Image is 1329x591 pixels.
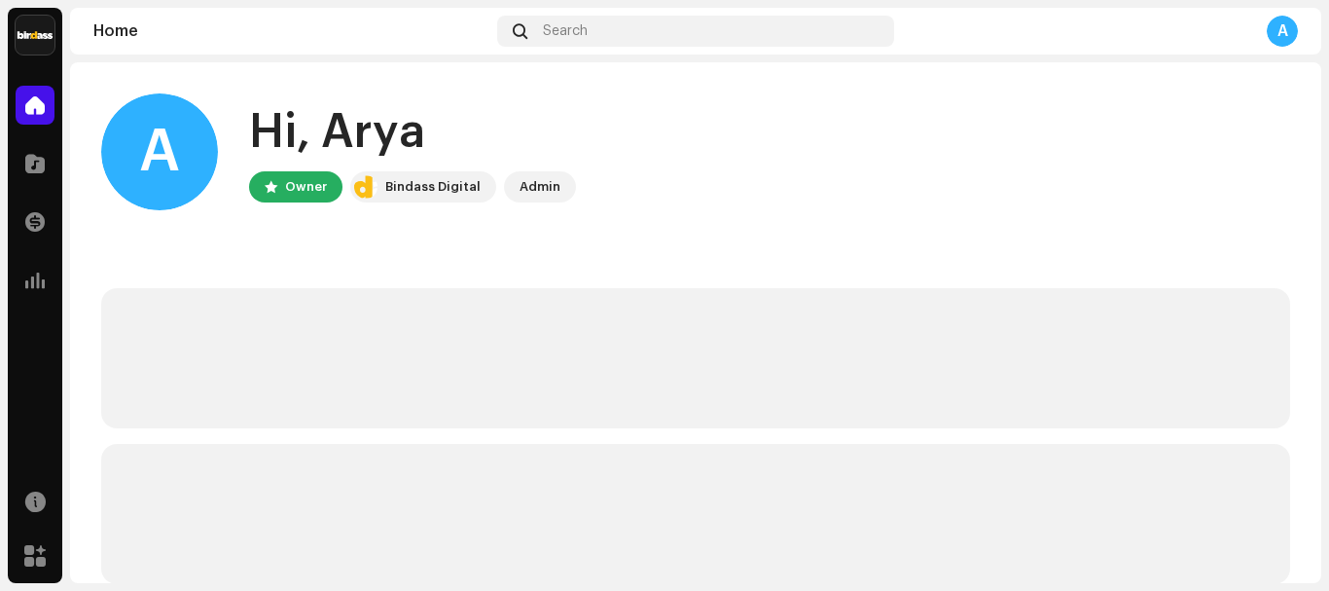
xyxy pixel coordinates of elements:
[354,175,377,199] img: 9c1d8d43-a363-40b4-b5e2-acf7017fd22d
[285,175,327,199] div: Owner
[16,16,54,55] img: 9c1d8d43-a363-40b4-b5e2-acf7017fd22d
[93,23,489,39] div: Home
[1267,16,1298,47] div: A
[249,101,576,164] div: Hi, Arya
[385,175,481,199] div: Bindass Digital
[543,23,588,39] span: Search
[101,93,218,210] div: A
[520,175,560,199] div: Admin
